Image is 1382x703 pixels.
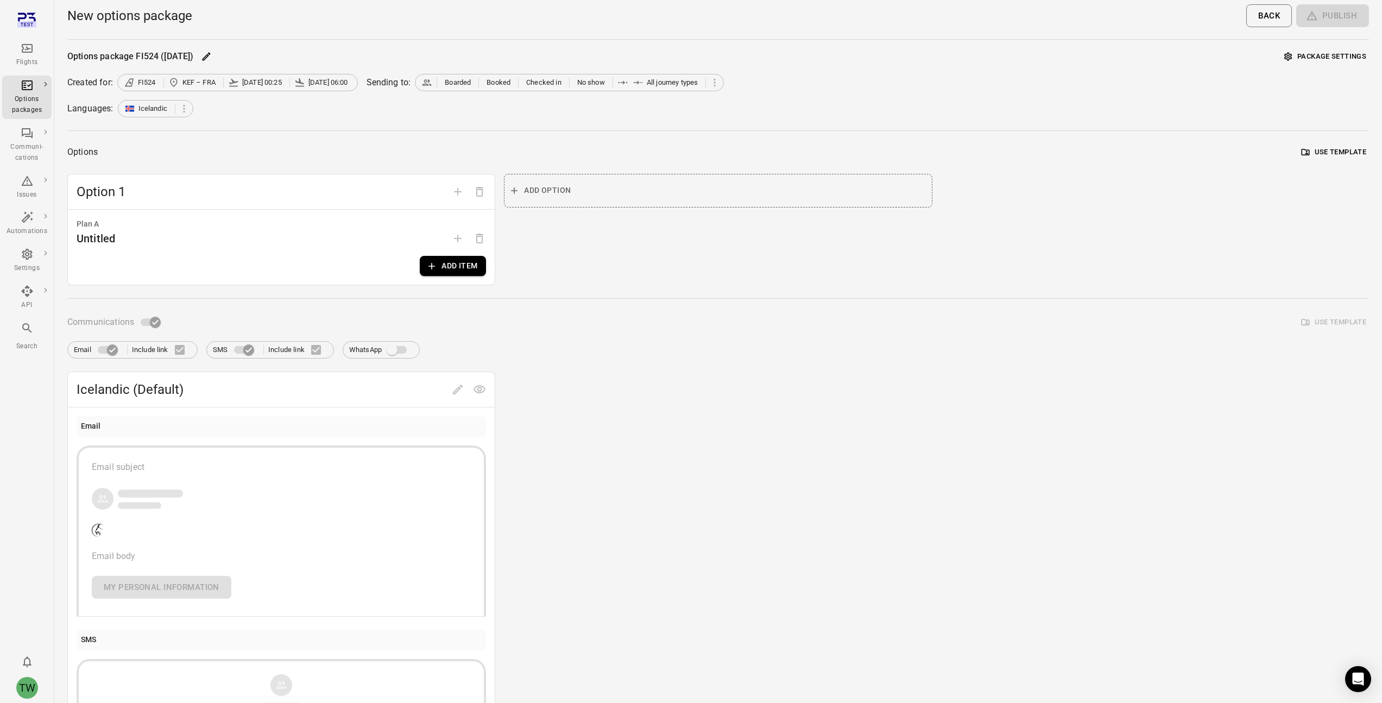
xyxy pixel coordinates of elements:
[138,103,167,114] span: Icelandic
[2,76,52,119] a: Options packages
[138,77,156,88] span: FI524
[577,77,605,88] span: No show
[182,77,216,88] span: KEF – FRA
[198,48,214,65] button: Edit
[67,315,134,330] span: Communications
[132,338,191,361] label: Include link
[447,186,469,196] span: Add option
[118,100,193,117] div: Icelandic
[308,77,348,88] span: [DATE] 06:00
[2,281,52,314] a: API
[1246,4,1292,27] button: Back
[420,256,486,276] button: Add item
[2,244,52,277] a: Settings
[77,230,115,247] div: Untitled
[469,233,490,243] span: Options need to have at least one plan
[349,340,413,360] label: WhatsApp
[67,102,113,115] div: Languages:
[7,142,47,164] div: Communi-cations
[74,340,123,360] label: Email
[2,318,52,355] button: Search
[67,76,113,89] div: Created for:
[647,77,698,88] span: All journey types
[2,39,52,71] a: Flights
[67,7,192,24] h1: New options package
[487,77,510,88] span: Booked
[445,77,471,88] span: Boarded
[81,634,96,646] div: SMS
[367,76,411,89] div: Sending to:
[7,94,47,116] div: Options packages
[7,300,47,311] div: API
[1282,48,1369,65] button: Package settings
[12,673,42,703] button: Tony Wang
[1299,144,1369,161] button: Use template
[16,651,38,673] button: Notifications
[7,341,47,352] div: Search
[7,263,47,274] div: Settings
[7,190,47,200] div: Issues
[213,340,259,360] label: SMS
[469,186,490,196] span: Delete option
[447,233,469,243] span: Add plan
[67,50,194,63] div: Options package FI524 ([DATE])
[2,208,52,240] a: Automations
[415,74,724,91] div: BoardedBookedChecked inNo showAll journey types
[469,384,490,394] span: Preview
[67,145,98,160] div: Options
[7,57,47,68] div: Flights
[77,218,486,230] div: Plan A
[1345,666,1371,692] div: Open Intercom Messenger
[81,420,101,432] div: Email
[7,226,47,237] div: Automations
[16,677,38,699] div: TW
[526,77,561,88] span: Checked in
[447,384,469,394] span: Edit
[77,381,447,398] span: Icelandic (Default)
[2,123,52,167] a: Communi-cations
[242,77,282,88] span: [DATE] 00:25
[268,338,327,361] label: Include link
[2,171,52,204] a: Issues
[77,183,447,200] span: Option 1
